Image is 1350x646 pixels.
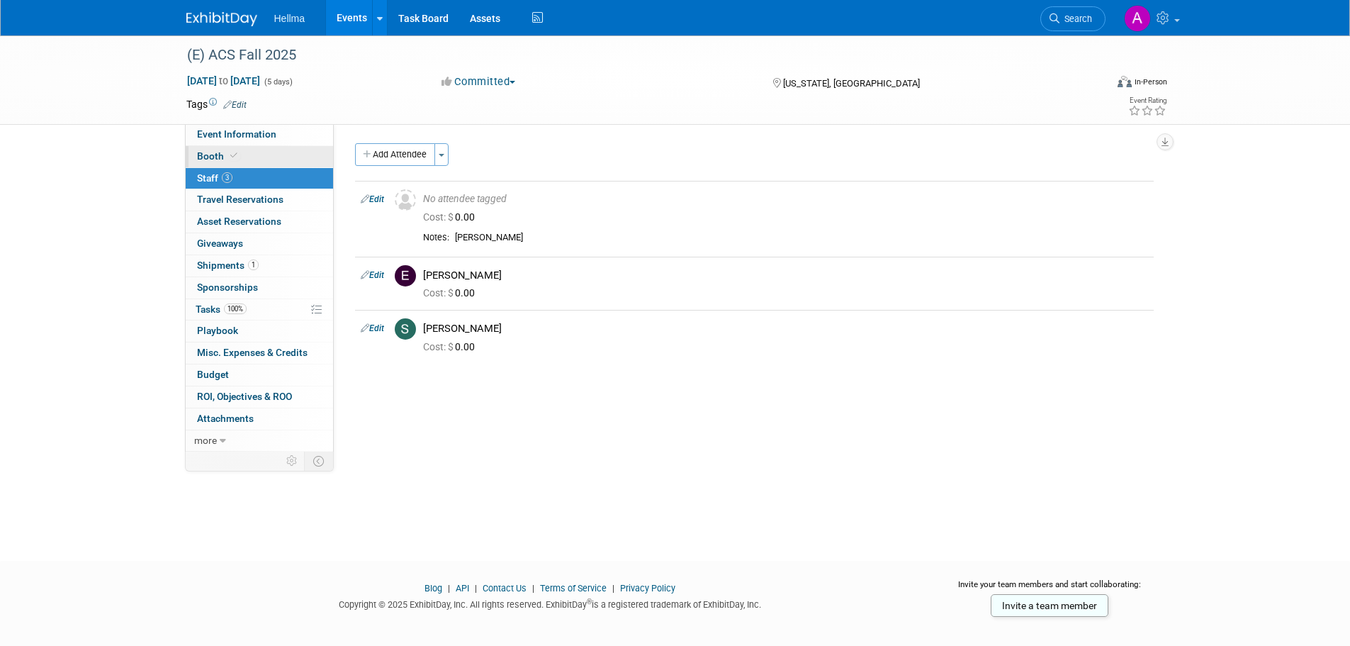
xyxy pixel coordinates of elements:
[197,369,229,380] span: Budget
[395,265,416,286] img: E.jpg
[423,287,480,299] span: 0.00
[223,100,247,110] a: Edit
[423,269,1148,282] div: [PERSON_NAME]
[186,97,247,111] td: Tags
[182,43,1084,68] div: (E) ACS Fall 2025
[783,78,920,89] span: [US_STATE], [GEOGRAPHIC_DATA]
[274,13,305,24] span: Hellma
[186,321,333,342] a: Playbook
[197,282,258,293] span: Sponsorships
[217,75,230,87] span: to
[455,232,1148,244] div: [PERSON_NAME]
[196,303,247,315] span: Tasks
[1124,5,1151,32] img: Amanda Moreno
[186,277,333,299] a: Sponsorships
[437,74,521,89] button: Committed
[540,583,607,594] a: Terms of Service
[197,391,292,402] span: ROI, Objectives & ROO
[186,255,333,277] a: Shipments1
[361,194,384,204] a: Edit
[197,128,276,140] span: Event Information
[423,341,455,352] span: Cost: $
[1040,6,1106,31] a: Search
[423,341,480,352] span: 0.00
[1118,76,1132,87] img: Format-Inperson.png
[395,189,416,211] img: Unassigned-User-Icon.png
[186,211,333,233] a: Asset Reservations
[423,211,480,223] span: 0.00
[186,233,333,255] a: Giveaways
[222,172,232,183] span: 3
[186,408,333,430] a: Attachments
[224,303,247,314] span: 100%
[609,583,618,594] span: |
[230,152,237,160] i: Booth reservation complete
[423,287,455,299] span: Cost: $
[423,232,449,243] div: Notes:
[1059,13,1092,24] span: Search
[456,583,469,594] a: API
[304,452,333,470] td: Toggle Event Tabs
[444,583,454,594] span: |
[197,172,232,184] span: Staff
[186,189,333,211] a: Travel Reservations
[471,583,480,594] span: |
[620,583,675,594] a: Privacy Policy
[587,598,592,606] sup: ®
[186,74,261,87] span: [DATE] [DATE]
[248,260,259,270] span: 1
[423,322,1148,335] div: [PERSON_NAME]
[197,194,283,205] span: Travel Reservations
[194,435,217,446] span: more
[935,579,1164,600] div: Invite your team members and start collaborating:
[361,270,384,280] a: Edit
[197,347,308,358] span: Misc. Expenses & Credits
[197,260,259,271] span: Shipments
[197,238,243,249] span: Giveaways
[423,193,1148,206] div: No attendee tagged
[186,146,333,167] a: Booth
[423,211,455,223] span: Cost: $
[186,12,257,26] img: ExhibitDay
[197,150,240,162] span: Booth
[991,594,1108,617] a: Invite a team member
[1022,74,1168,95] div: Event Format
[395,318,416,340] img: S.jpg
[186,343,333,364] a: Misc. Expenses & Credits
[263,77,293,87] span: (5 days)
[529,583,538,594] span: |
[186,386,333,408] a: ROI, Objectives & ROO
[361,323,384,333] a: Edit
[1128,97,1166,104] div: Event Rating
[197,325,238,336] span: Playbook
[280,452,305,470] td: Personalize Event Tab Strip
[197,413,254,424] span: Attachments
[1134,77,1167,87] div: In-Person
[186,124,333,145] a: Event Information
[186,595,915,611] div: Copyright © 2025 ExhibitDay, Inc. All rights reserved. ExhibitDay is a registered trademark of Ex...
[483,583,527,594] a: Contact Us
[186,364,333,386] a: Budget
[186,299,333,321] a: Tasks100%
[186,168,333,189] a: Staff3
[197,216,281,227] span: Asset Reservations
[186,430,333,452] a: more
[355,143,435,166] button: Add Attendee
[424,583,442,594] a: Blog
